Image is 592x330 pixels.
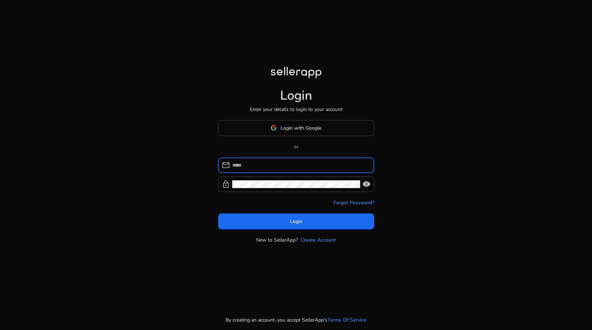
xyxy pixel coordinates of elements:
h1: Login [280,88,312,103]
a: Forgot Password? [333,199,374,206]
button: Login [218,213,374,229]
span: lock [222,180,230,188]
p: or [218,143,374,150]
p: New to SellerApp? [256,236,298,244]
a: Terms Of Service [327,316,366,324]
span: Login [290,218,302,225]
button: Login with Google [218,120,374,136]
img: google-logo.svg [271,125,277,131]
span: visibility [362,180,371,188]
span: mail [222,161,230,169]
span: Login with Google [280,124,321,132]
p: Enter your details to login to your account [250,106,343,113]
a: Create Account [301,236,336,244]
